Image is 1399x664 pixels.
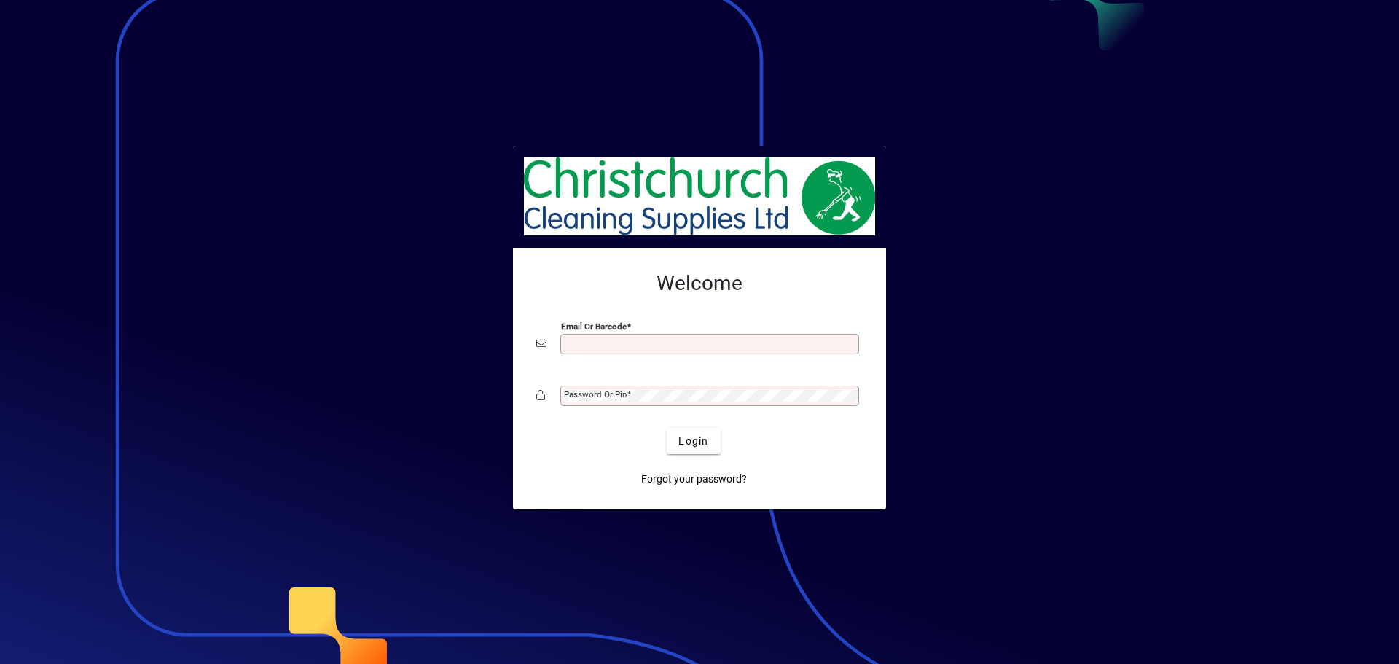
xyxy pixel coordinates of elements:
[678,434,708,449] span: Login
[635,466,753,492] a: Forgot your password?
[641,472,747,487] span: Forgot your password?
[564,389,627,399] mat-label: Password or Pin
[561,321,627,332] mat-label: Email or Barcode
[667,428,720,454] button: Login
[536,271,863,296] h2: Welcome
